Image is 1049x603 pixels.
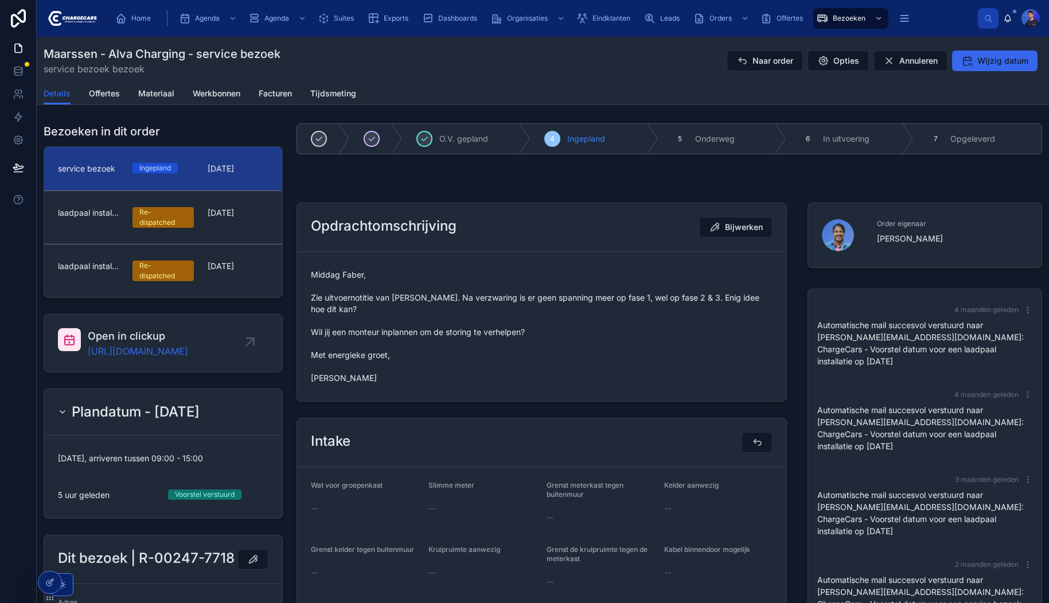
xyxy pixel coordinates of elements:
[428,545,500,554] span: Kruipruimte aanwezig
[208,260,268,272] span: [DATE]
[817,489,1032,537] p: Automatische mail succesvol verstuurd naar [PERSON_NAME][EMAIL_ADDRESS][DOMAIN_NAME]: ChargeCars ...
[58,163,115,174] span: service bezoek
[310,88,356,99] span: Tijdsmeting
[664,481,719,489] span: Kelder aanwezig
[44,147,282,190] a: service bezoekIngepland[DATE]
[952,50,1038,71] button: Wijzig datum
[877,233,1028,244] span: [PERSON_NAME]
[58,207,119,219] span: laadpaal installatie
[311,567,318,578] span: --
[193,83,240,106] a: Werkbonnen
[44,46,280,62] h1: Maarssen - Alva Charging - service bezoek
[573,8,638,29] a: Eindklanten
[507,14,548,23] span: Organisaties
[678,134,682,143] span: 5
[44,123,160,139] h1: Bezoeken in dit order
[46,9,97,28] img: App logo
[699,217,773,238] button: Bijwerken
[660,14,680,23] span: Leads
[311,269,773,384] span: Middag Faber, Zie uitvoernotitie van [PERSON_NAME]. Na verzwaring is er geen spanning meer op fas...
[259,88,292,99] span: Facturen
[139,207,186,228] div: Re-dispatched
[567,133,605,145] span: Ingepland
[547,545,648,563] span: Grenst de kruipruimte tegen de meterkast
[977,55,1028,67] span: Wijzig datum
[428,481,474,489] span: Slimme meter
[44,88,71,99] span: Details
[833,55,859,67] span: Opties
[752,55,793,67] span: Naar order
[138,83,174,106] a: Materiaal
[777,14,803,23] span: Offertes
[44,62,280,76] span: service bezoek bezoek
[58,549,235,567] h2: Dit bezoek | R-00247-7718
[709,14,732,23] span: Orders
[664,567,671,578] span: --
[664,503,671,514] span: --
[690,8,755,29] a: Orders
[899,55,938,67] span: Annuleren
[806,134,810,143] span: 6
[314,8,362,29] a: Suites
[89,83,120,106] a: Offertes
[384,14,408,23] span: Exports
[44,83,71,105] a: Details
[175,489,235,500] div: Voorstel verstuurd
[311,545,414,554] span: Grenst kelder tegen buitenmuur
[547,576,553,588] span: --
[58,489,110,501] p: 5 uur geleden
[208,207,268,219] span: [DATE]
[817,404,1032,452] p: Automatische mail succesvol verstuurd naar [PERSON_NAME][EMAIL_ADDRESS][DOMAIN_NAME]: ChargeCars ...
[823,133,869,145] span: In uitvoering
[695,133,735,145] span: Onderweg
[176,8,243,29] a: Agenda
[139,260,186,281] div: Re-dispatched
[813,8,888,29] a: Bezoeken
[817,319,1032,367] p: Automatische mail succesvol verstuurd naar [PERSON_NAME][EMAIL_ADDRESS][DOMAIN_NAME]: ChargeCars ...
[264,14,289,23] span: Agenda
[112,8,159,29] a: Home
[88,344,188,358] a: [URL][DOMAIN_NAME]
[58,260,119,272] span: laadpaal installatie
[259,83,292,106] a: Facturen
[364,8,416,29] a: Exports
[438,14,477,23] span: Dashboards
[934,134,938,143] span: 7
[139,163,171,173] div: Ingepland
[833,14,865,23] span: Bezoeken
[208,163,268,174] span: [DATE]
[439,133,488,145] span: O.V. gepland
[873,50,947,71] button: Annuleren
[808,50,869,71] button: Opties
[725,221,763,233] span: Bijwerken
[877,219,1028,228] span: Order eigenaar
[88,328,188,344] span: Open in clickup
[89,88,120,99] span: Offertes
[757,8,811,29] a: Offertes
[44,244,282,297] a: laadpaal installatieRe-dispatched[DATE]
[547,481,623,499] span: Grenst meterkast tegen buitenmuur
[44,190,282,244] a: laadpaal installatieRe-dispatched[DATE]
[955,560,1019,569] span: 2 maanden geleden
[428,503,435,514] span: --
[193,88,240,99] span: Werkbonnen
[428,567,435,578] span: --
[955,475,1019,484] span: 3 maanden geleden
[592,14,630,23] span: Eindklanten
[727,50,803,71] button: Naar order
[58,453,268,464] span: [DATE], arriveren tussen 09:00 - 15:00
[138,88,174,99] span: Materiaal
[550,134,555,143] span: 4
[334,14,354,23] span: Suites
[954,390,1019,399] span: 4 maanden geleden
[106,6,978,31] div: scrollable content
[950,133,995,145] span: Opgeleverd
[488,8,571,29] a: Organisaties
[547,512,553,523] span: --
[641,8,688,29] a: Leads
[954,305,1019,314] span: 4 maanden geleden
[44,314,282,372] a: Open in clickup[URL][DOMAIN_NAME]
[419,8,485,29] a: Dashboards
[245,8,312,29] a: Agenda
[195,14,220,23] span: Agenda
